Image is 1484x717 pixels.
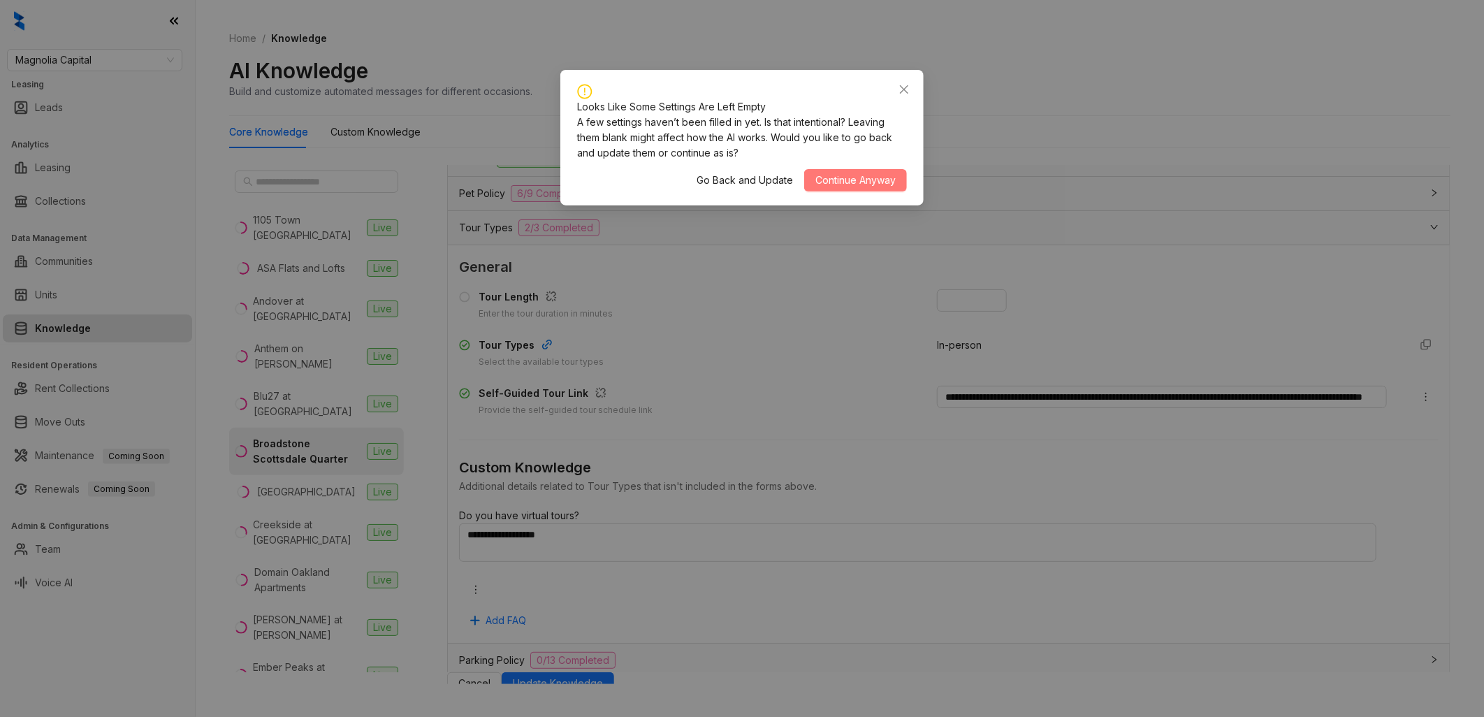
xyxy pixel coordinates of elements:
[577,115,907,161] div: A few settings haven’t been filled in yet. Is that intentional? Leaving them blank might affect h...
[685,169,804,191] button: Go Back and Update
[697,173,793,188] span: Go Back and Update
[815,173,896,188] span: Continue Anyway
[804,169,907,191] button: Continue Anyway
[899,84,910,95] span: close
[577,99,907,115] div: Looks Like Some Settings Are Left Empty
[893,78,915,101] button: Close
